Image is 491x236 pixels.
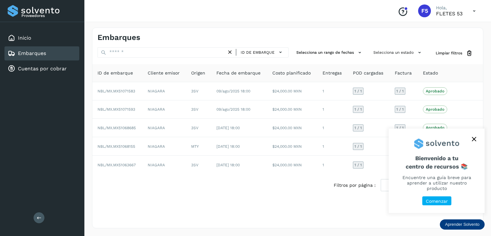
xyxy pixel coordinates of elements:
div: Cuentas por cobrar [4,62,79,76]
span: 09/ago/2025 18:00 [216,107,250,112]
button: ID de embarque [239,48,286,57]
span: ID de embarque [241,50,275,55]
span: NBL/MX.MX51071583 [97,89,135,93]
p: centro de recursos 📚 [396,163,477,170]
td: NIAGARA [143,100,186,119]
td: MTY [186,137,211,156]
span: 1 / 1 [355,126,362,130]
button: Limpiar filtros [431,47,478,59]
button: Comenzar [422,196,451,206]
td: 3SV [186,156,211,174]
button: Selecciona un rango de fechas [294,47,366,58]
span: 1 / 1 [355,107,362,111]
p: FLETES 53 [436,11,463,17]
span: [DATE] 18:00 [216,144,240,149]
a: Embarques [18,50,46,56]
span: [DATE] 18:00 [216,126,240,130]
span: [DATE] 18:00 [216,163,240,167]
span: Fecha de embarque [216,70,261,76]
span: Entregas [323,70,342,76]
td: $24,000.00 MXN [267,137,317,156]
a: Inicio [18,35,31,41]
span: Filtros por página : [334,182,376,189]
span: 1 / 1 [396,89,404,93]
td: 3SV [186,100,211,119]
span: Estado [423,70,438,76]
td: 1 [317,156,348,174]
p: Encuentre una guía breve para aprender a utilizar nuestro producto [396,175,477,191]
span: Cliente emisor [148,70,180,76]
td: NIAGARA [143,156,186,174]
span: 1 / 1 [355,145,362,148]
div: Embarques [4,46,79,60]
span: ID de embarque [97,70,133,76]
p: Hola, [436,5,463,11]
p: Aprobado [426,89,444,93]
td: $24,000.00 MXN [267,82,317,100]
p: Aprobado [426,125,444,130]
td: 1 [317,100,348,119]
td: $24,000.00 MXN [267,100,317,119]
h4: Embarques [97,33,140,42]
td: 1 [317,119,348,137]
td: 1 [317,137,348,156]
span: POD cargadas [353,70,383,76]
span: 1 / 1 [396,126,404,130]
span: 1 / 1 [396,107,404,111]
td: $24,000.00 MXN [267,156,317,174]
span: NBL/MX.MX51068155 [97,144,135,149]
a: Cuentas por cobrar [18,66,67,72]
span: Bienvenido a tu [396,155,477,170]
td: 1 [317,82,348,100]
div: Aprender Solvento [389,129,485,213]
span: Origen [191,70,205,76]
span: Limpiar filtros [436,50,462,56]
span: Factura [395,70,412,76]
span: 09/ago/2025 18:00 [216,89,250,93]
button: close, [469,134,479,144]
p: Proveedores [21,13,77,18]
td: NIAGARA [143,82,186,100]
td: NIAGARA [143,119,186,137]
p: Aprender Solvento [445,222,479,227]
span: 1 / 1 [355,163,362,167]
td: 3SV [186,82,211,100]
td: 3SV [186,119,211,137]
span: 1 / 1 [355,89,362,93]
span: NBL/MX.MX51071593 [97,107,135,112]
p: Comenzar [426,199,448,204]
button: Selecciona un estado [371,47,425,58]
span: Costo planificado [272,70,311,76]
p: Aprobado [426,107,444,112]
div: Aprender Solvento [440,219,485,230]
td: $24,000.00 MXN [267,119,317,137]
td: NIAGARA [143,137,186,156]
div: Inicio [4,31,79,45]
span: NBL/MX.MX51063667 [97,163,136,167]
span: NBL/MX.MX51068685 [97,126,136,130]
